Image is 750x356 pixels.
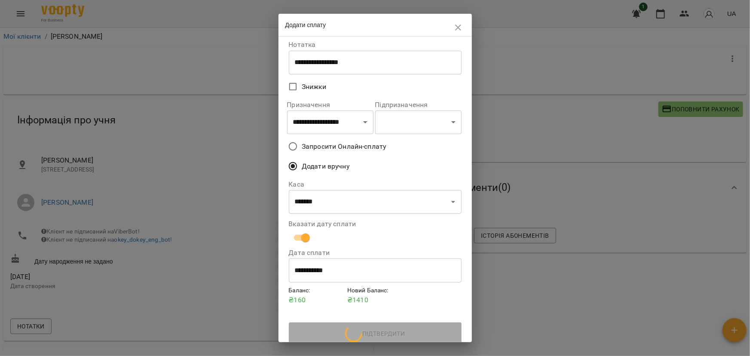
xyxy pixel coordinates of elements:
label: Вказати дату сплати [289,221,462,227]
span: Знижки [302,82,326,92]
span: Додати сплату [285,21,326,28]
label: Каса [289,181,462,188]
span: Запросити Онлайн-сплату [302,141,386,152]
h6: Новий Баланс : [347,286,403,295]
label: Дата сплати [289,249,462,256]
p: ₴ 1410 [347,295,403,305]
label: Нотатка [289,41,462,48]
label: Призначення [287,101,373,108]
h6: Баланс : [289,286,344,295]
span: Додати вручну [302,161,349,172]
label: Підпризначення [375,101,462,108]
p: ₴ 160 [289,295,344,305]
